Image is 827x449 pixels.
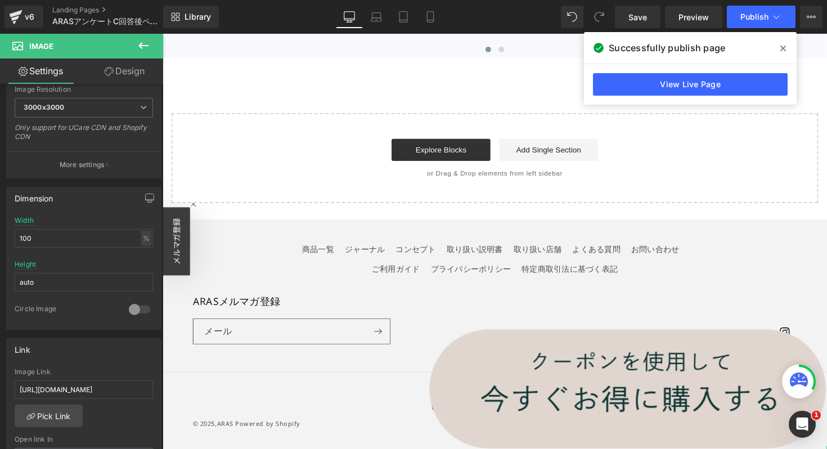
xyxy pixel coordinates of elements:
a: Explore Blocks [235,107,336,130]
span: メルマガ登録 [8,189,20,236]
span: Save [628,11,647,23]
span: ホーム [29,349,49,358]
button: Undo [561,6,583,28]
span: 1 [812,411,821,420]
div: Link [15,339,30,354]
div: Dimension [15,187,53,203]
a: チャット [74,332,145,360]
a: ARAS [56,395,73,403]
input: メール [32,292,233,317]
a: 設定 [145,332,216,360]
iframe: Intercom live chat [789,411,816,438]
a: Pick Link [15,405,83,427]
a: プライバシーポリシー [275,231,357,250]
div: % [141,231,151,246]
small: © 2025, [31,395,73,403]
span: ARASアンケートC回答後ページ [52,17,160,26]
a: よくある質問 [420,210,469,230]
a: 取り扱い説明書 [291,210,348,230]
span: Library [185,12,211,22]
a: Mobile [417,6,444,28]
button: More settings [7,151,161,178]
a: New Library [163,6,219,28]
input: https://your-shop.myshopify.com [15,380,153,399]
a: ジャーナル [187,210,228,230]
div: Image Resolution [15,86,153,93]
input: auto [15,273,153,291]
b: 3000x3000 [24,103,64,111]
div: Height [15,261,36,268]
div: Circle Image [15,304,118,316]
button: 登録 [208,291,233,318]
span: 設定 [174,349,187,358]
a: お問い合わせ [480,210,529,230]
h2: ARASメルマガ登録 [31,267,619,280]
a: Desktop [336,6,363,28]
span: Preview [678,11,709,23]
span: Publish [740,12,768,21]
button: Close teaser [26,169,37,180]
a: ホーム [3,332,74,360]
button: More [800,6,822,28]
a: Preview [665,6,722,28]
a: 取り扱い店舗 [359,210,409,230]
a: コンセプト [239,210,280,230]
button: Publish [727,6,795,28]
div: Image Link [15,368,153,376]
button: Redo [588,6,610,28]
a: 特定商取引法に基づく表記 [368,231,466,250]
span: チャット [96,349,123,358]
a: Add Single Section [345,107,446,130]
div: Only support for UCare CDN and Shopify CDN [15,123,153,149]
a: Tablet [390,6,417,28]
p: More settings [60,160,105,170]
a: v6 [5,6,43,28]
a: Laptop [363,6,390,28]
a: Design [84,59,165,84]
span: Successfully publish page [609,41,725,55]
a: 商品一覧 [143,213,176,230]
a: Landing Pages [52,6,182,15]
input: auto [15,229,153,248]
a: ご利用ガイド [214,231,264,250]
div: Open link In [15,435,153,443]
span: Image [29,42,53,51]
small: Powered by Shopify [74,395,141,403]
a: View Live Page [593,73,788,96]
div: Width [15,217,34,225]
p: or Drag & Drop elements from left sidebar [27,139,654,147]
div: v6 [23,10,37,24]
